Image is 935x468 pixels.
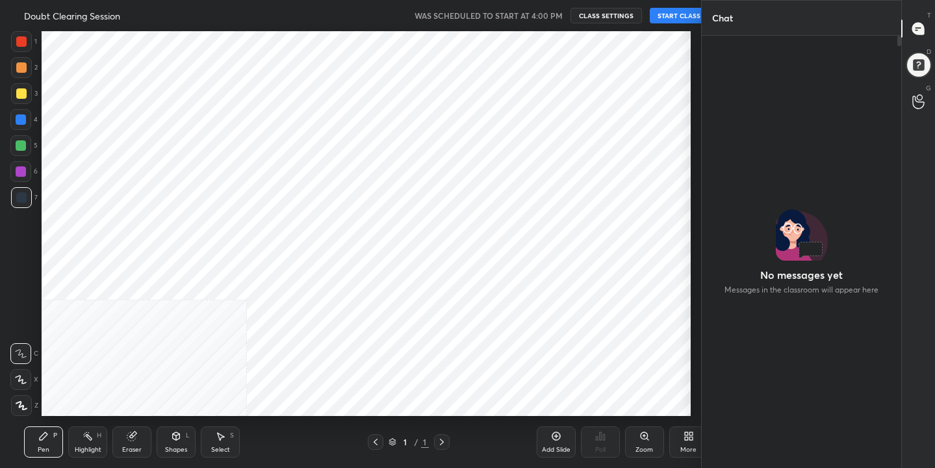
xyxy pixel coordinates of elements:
p: T [927,10,931,20]
div: Z [11,395,38,416]
p: Chat [702,1,743,35]
div: C [10,343,38,364]
h5: WAS SCHEDULED TO START AT 4:00 PM [415,10,563,21]
div: P [53,432,57,439]
div: 1 [421,436,429,448]
button: START CLASS [650,8,708,23]
div: 1 [11,31,37,52]
div: More [680,447,697,453]
div: Add Slide [542,447,570,453]
h4: Doubt Clearing Session [24,10,120,22]
div: Zoom [635,447,653,453]
div: H [97,432,101,439]
div: Highlight [75,447,101,453]
div: S [230,432,234,439]
div: X [10,369,38,390]
div: 2 [11,57,38,78]
div: 3 [11,83,38,104]
div: Select [211,447,230,453]
button: CLASS SETTINGS [570,8,642,23]
div: Pen [38,447,49,453]
div: 7 [11,187,38,208]
div: 5 [10,135,38,156]
div: 6 [10,161,38,182]
p: G [926,83,931,93]
p: D [927,47,931,57]
div: 4 [10,109,38,130]
div: Shapes [165,447,187,453]
div: Eraser [122,447,142,453]
div: / [415,438,418,446]
div: L [186,432,190,439]
div: 1 [399,438,412,446]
